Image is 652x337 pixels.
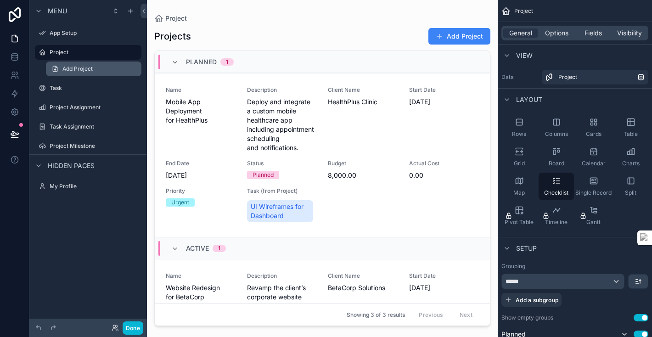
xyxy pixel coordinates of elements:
span: End Date [166,160,236,167]
label: Grouping [501,263,525,270]
span: Checklist [544,189,568,197]
label: Project Assignment [50,104,140,111]
button: Gantt [576,202,611,230]
span: Name [166,272,236,280]
span: Hidden pages [48,161,95,170]
span: Menu [48,6,67,16]
button: Add a subgroup [501,293,562,307]
a: Project [35,45,141,60]
span: Deploy and integrate a custom mobile healthcare app including appointment scheduling and notifica... [247,97,317,152]
button: Single Record [576,173,611,200]
span: Calendar [582,160,606,167]
span: 0.00 [409,171,479,180]
span: Revamp the client’s corporate website for improved UX and responsive design. [247,283,317,320]
button: Timeline [539,202,574,230]
a: Project [542,70,648,84]
label: Task [50,84,140,92]
label: Task Assignment [50,123,140,130]
span: Showing 3 of 3 results [347,311,405,319]
button: Done [123,321,143,335]
span: Name [166,86,236,94]
label: App Setup [50,29,140,37]
span: Actual Cost [409,160,479,167]
span: [DATE] [166,171,236,180]
span: Project [558,73,577,81]
span: General [509,28,532,38]
button: Rows [501,114,537,141]
span: HealthPlus Clinic [328,97,398,107]
span: Map [513,189,525,197]
span: Gantt [586,219,601,226]
a: Task [35,81,141,95]
span: Setup [516,244,537,253]
span: Task (from Project) [247,187,317,195]
button: Cards [576,114,611,141]
button: Split [613,173,648,200]
button: Map [501,173,537,200]
a: Task Assignment [35,119,141,134]
span: Active [186,244,209,253]
span: Budget [328,160,398,167]
span: Layout [516,95,542,104]
span: Single Record [575,189,612,197]
span: Grid [514,160,525,167]
a: Project [154,14,187,23]
span: [DATE] [409,283,479,292]
span: Description [247,86,317,94]
span: Status [247,160,317,167]
span: 8,000.00 [328,171,398,180]
span: Project [514,7,533,15]
label: Show empty groups [501,314,553,321]
button: Charts [613,143,648,171]
a: My Profile [35,179,141,194]
button: Pivot Table [501,202,537,230]
a: NameMobile App Deployment for HealthPlusDescriptionDeploy and integrate a custom mobile healthcar... [155,73,490,237]
span: Add a subgroup [516,297,558,303]
span: UI Wireframes for Dashboard [251,202,310,220]
div: 1 [226,58,228,66]
span: Rows [512,130,526,138]
span: Mobile App Deployment for HealthPlus [166,97,236,125]
label: Project [50,49,136,56]
span: Charts [622,160,640,167]
label: My Profile [50,183,140,190]
button: Checklist [539,173,574,200]
span: Description [247,272,317,280]
span: Add Project [62,65,93,73]
span: Board [549,160,564,167]
span: Split [625,189,636,197]
span: Project [165,14,187,23]
button: Grid [501,143,537,171]
a: App Setup [35,26,141,40]
span: Priority [166,187,236,195]
div: Planned [253,171,274,179]
span: Table [624,130,638,138]
button: Columns [539,114,574,141]
span: Visibility [617,28,642,38]
div: Urgent [171,198,189,207]
label: Project Milestone [50,142,140,150]
span: Cards [586,130,601,138]
span: Fields [585,28,602,38]
a: UI Wireframes for Dashboard [247,200,314,222]
span: Client Name [328,272,398,280]
a: Add Project [428,28,490,45]
a: Project Milestone [35,139,141,153]
span: Client Name [328,86,398,94]
span: BetaCorp Solutions [328,283,398,292]
span: View [516,51,533,60]
label: Data [501,73,538,81]
a: Project Assignment [35,100,141,115]
span: Start Date [409,272,479,280]
button: Calendar [576,143,611,171]
a: Add Project [46,62,141,76]
h1: Projects [154,30,191,43]
button: Board [539,143,574,171]
span: Columns [545,130,568,138]
button: Table [613,114,648,141]
span: Timeline [545,219,568,226]
span: Start Date [409,86,479,94]
div: 1 [218,245,220,252]
span: Options [545,28,568,38]
span: [DATE] [409,97,479,107]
